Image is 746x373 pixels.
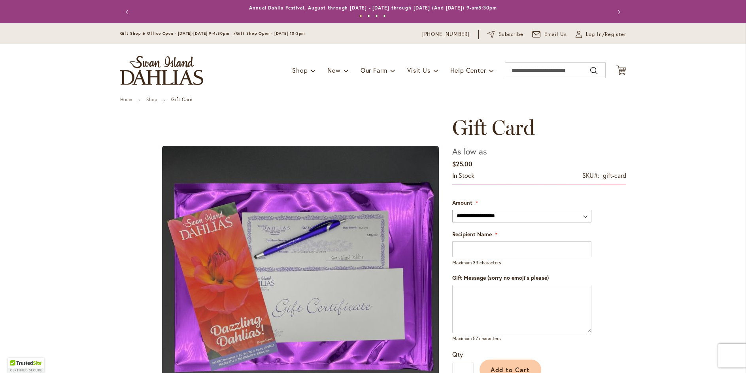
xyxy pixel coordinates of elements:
[452,274,549,281] span: Gift Message (sorry no emoji's please)
[375,15,378,17] button: 3 of 4
[452,115,535,140] span: Gift Card
[120,4,136,20] button: Previous
[499,30,524,38] span: Subscribe
[603,171,626,180] div: gift-card
[359,15,362,17] button: 1 of 4
[120,31,236,36] span: Gift Shop & Office Open - [DATE]-[DATE] 9-4:30pm /
[6,345,28,367] iframe: Launch Accessibility Center
[452,335,591,342] p: Maximum 57 characters
[452,350,463,358] span: Qty
[361,66,387,74] span: Our Farm
[532,30,567,38] a: Email Us
[452,171,474,179] span: In stock
[120,56,203,85] a: store logo
[576,30,626,38] a: Log In/Register
[544,30,567,38] span: Email Us
[171,96,193,102] strong: Gift Card
[582,171,599,179] strong: SKU
[452,199,472,206] span: Amount
[146,96,157,102] a: Shop
[120,96,132,102] a: Home
[367,15,370,17] button: 2 of 4
[452,160,472,168] span: $25.00
[452,230,492,238] span: Recipient Name
[407,66,430,74] span: Visit Us
[450,66,486,74] span: Help Center
[452,259,591,266] p: Maximum 33 characters
[292,66,308,74] span: Shop
[487,30,523,38] a: Subscribe
[422,30,470,38] a: [PHONE_NUMBER]
[586,30,626,38] span: Log In/Register
[452,145,487,157] span: As low as
[249,5,497,11] a: Annual Dahlia Festival, August through [DATE] - [DATE] through [DATE] (And [DATE]) 9-am5:30pm
[383,15,386,17] button: 4 of 4
[236,31,305,36] span: Gift Shop Open - [DATE] 10-3pm
[610,4,626,20] button: Next
[452,171,474,180] div: Availability
[327,66,340,74] span: New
